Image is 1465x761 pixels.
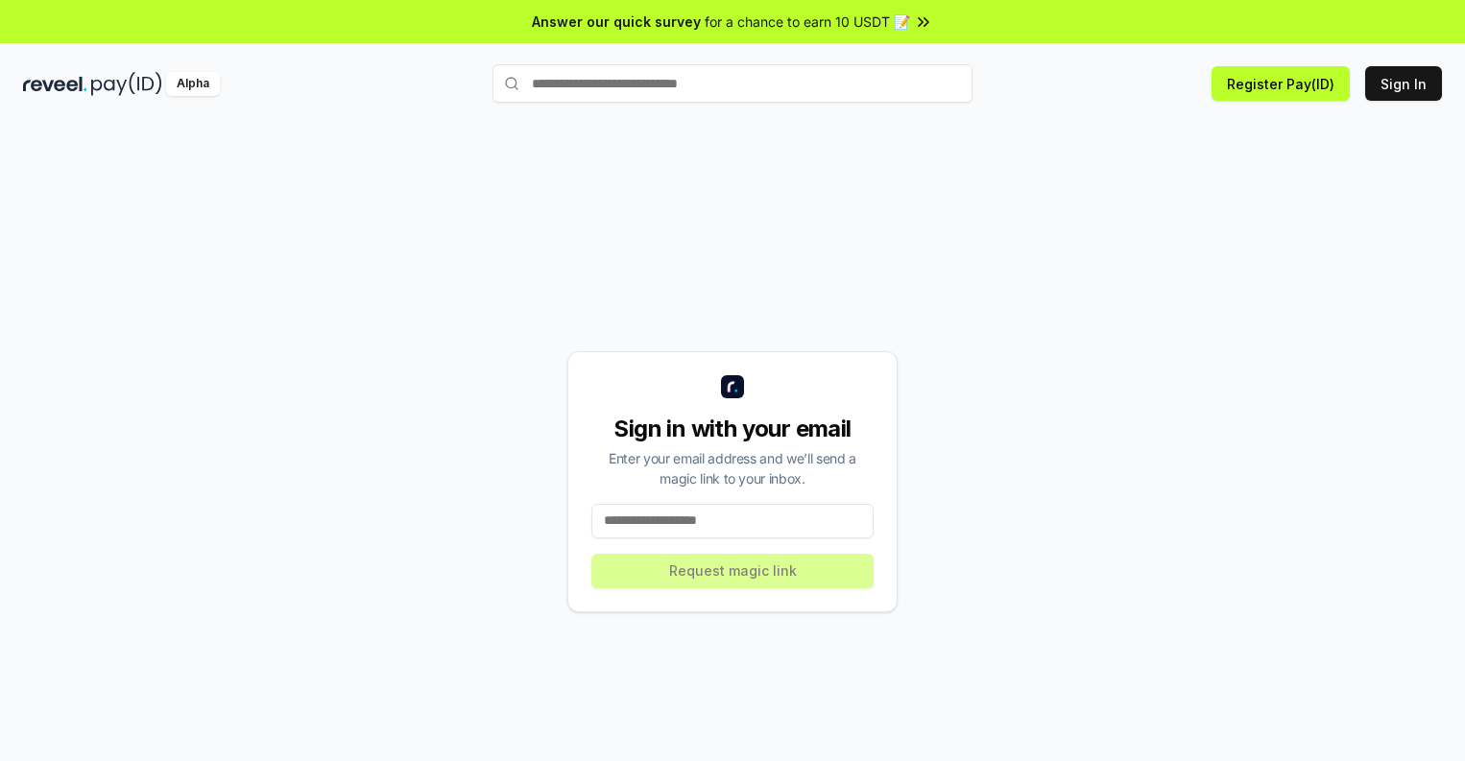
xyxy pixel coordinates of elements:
span: Answer our quick survey [532,12,701,32]
div: Enter your email address and we’ll send a magic link to your inbox. [591,448,874,488]
button: Sign In [1365,66,1442,101]
div: Alpha [166,72,220,96]
img: pay_id [91,72,162,96]
img: logo_small [721,375,744,398]
div: Sign in with your email [591,414,874,444]
button: Register Pay(ID) [1212,66,1350,101]
span: for a chance to earn 10 USDT 📝 [705,12,910,32]
img: reveel_dark [23,72,87,96]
